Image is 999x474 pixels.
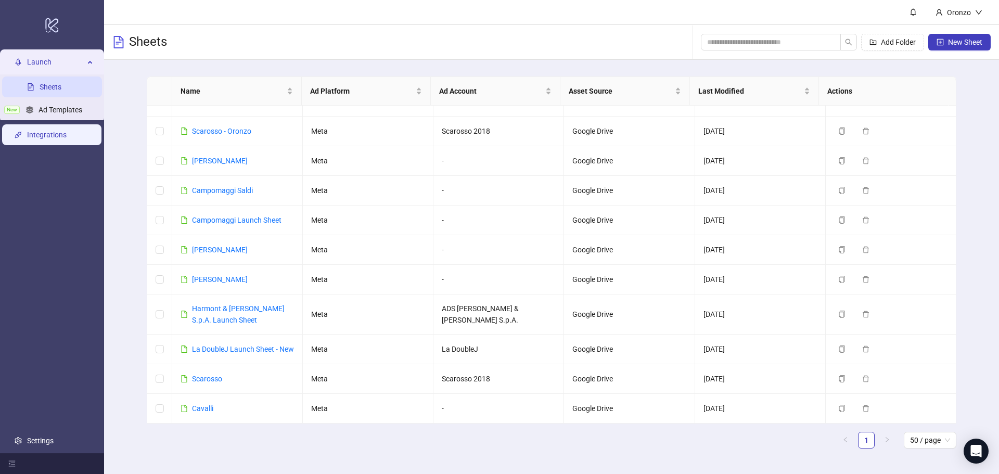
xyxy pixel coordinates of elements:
[192,127,251,135] a: Scarosso - Oronzo
[192,157,248,165] a: [PERSON_NAME]
[433,265,564,294] td: -
[8,460,16,467] span: menu-fold
[838,345,846,353] span: copy
[303,394,433,424] td: Meta
[695,117,826,146] td: [DATE]
[937,39,944,46] span: plus-square
[943,7,975,18] div: Oronzo
[27,52,84,72] span: Launch
[564,294,695,335] td: Google Drive
[862,375,869,382] span: delete
[303,176,433,206] td: Meta
[695,335,826,364] td: [DATE]
[881,38,916,46] span: Add Folder
[862,405,869,412] span: delete
[181,216,188,224] span: file
[112,36,125,48] span: file-text
[303,294,433,335] td: Meta
[904,432,956,449] div: Page Size
[192,345,294,353] a: La DoubleJ Launch Sheet - New
[838,311,846,318] span: copy
[564,364,695,394] td: Google Drive
[310,85,414,97] span: Ad Platform
[433,335,564,364] td: La DoubleJ
[564,146,695,176] td: Google Drive
[433,394,564,424] td: -
[819,77,949,106] th: Actions
[838,216,846,224] span: copy
[181,127,188,135] span: file
[695,265,826,294] td: [DATE]
[837,432,854,449] li: Previous Page
[27,437,54,445] a: Settings
[303,206,433,235] td: Meta
[862,311,869,318] span: delete
[910,432,950,448] span: 50 / page
[564,235,695,265] td: Google Drive
[181,405,188,412] span: file
[862,276,869,283] span: delete
[838,276,846,283] span: copy
[181,375,188,382] span: file
[192,304,285,324] a: Harmont & [PERSON_NAME] S.p.A. Launch Sheet
[964,439,989,464] div: Open Intercom Messenger
[837,432,854,449] button: left
[303,235,433,265] td: Meta
[181,246,188,253] span: file
[192,375,222,383] a: Scarosso
[859,432,874,448] a: 1
[564,335,695,364] td: Google Drive
[695,146,826,176] td: [DATE]
[192,275,248,284] a: [PERSON_NAME]
[433,206,564,235] td: -
[433,294,564,335] td: ADS [PERSON_NAME] & [PERSON_NAME] S.p.A.
[842,437,849,443] span: left
[910,8,917,16] span: bell
[695,394,826,424] td: [DATE]
[884,437,890,443] span: right
[928,34,991,50] button: New Sheet
[303,146,433,176] td: Meta
[838,246,846,253] span: copy
[690,77,819,106] th: Last Modified
[192,216,281,224] a: Campomaggi Launch Sheet
[560,77,690,106] th: Asset Source
[845,39,852,46] span: search
[433,176,564,206] td: -
[433,146,564,176] td: -
[303,117,433,146] td: Meta
[698,85,802,97] span: Last Modified
[975,9,982,16] span: down
[439,85,543,97] span: Ad Account
[431,77,560,106] th: Ad Account
[564,265,695,294] td: Google Drive
[27,131,67,139] a: Integrations
[569,85,673,97] span: Asset Source
[181,345,188,353] span: file
[433,117,564,146] td: Scarosso 2018
[838,375,846,382] span: copy
[862,127,869,135] span: delete
[879,432,895,449] li: Next Page
[862,187,869,194] span: delete
[862,345,869,353] span: delete
[862,157,869,164] span: delete
[838,405,846,412] span: copy
[695,364,826,394] td: [DATE]
[564,176,695,206] td: Google Drive
[181,85,285,97] span: Name
[936,9,943,16] span: user
[695,176,826,206] td: [DATE]
[564,117,695,146] td: Google Drive
[303,335,433,364] td: Meta
[181,276,188,283] span: file
[879,432,895,449] button: right
[695,235,826,265] td: [DATE]
[15,58,22,66] span: rocket
[40,83,61,91] a: Sheets
[433,235,564,265] td: -
[192,246,248,254] a: [PERSON_NAME]
[181,157,188,164] span: file
[129,34,167,50] h3: Sheets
